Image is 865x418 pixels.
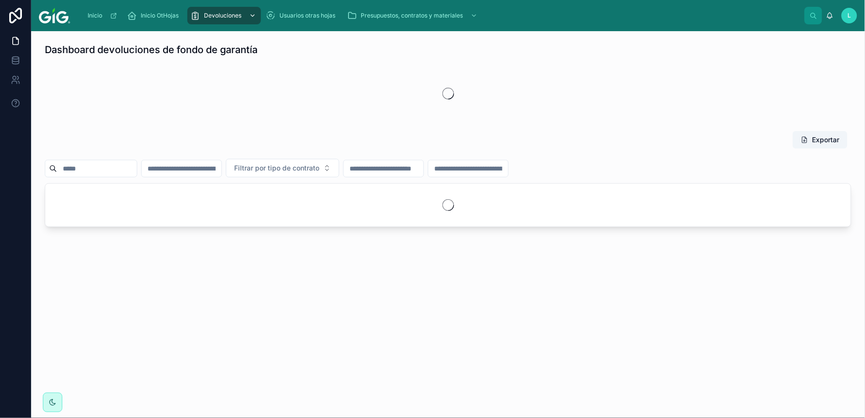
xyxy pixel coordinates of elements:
a: Presupuestos, contratos y materiales [344,7,482,24]
span: Usuarios otras hojas [279,12,335,19]
button: Exportar [793,131,847,149]
a: Devoluciones [187,7,261,24]
a: Usuarios otras hojas [263,7,342,24]
span: L [848,12,851,19]
span: Inicio OtHojas [141,12,179,19]
span: Filtrar por tipo de contrato [234,163,319,173]
span: Presupuestos, contratos y materiales [361,12,463,19]
a: Inicio OtHojas [124,7,185,24]
span: Devoluciones [204,12,241,19]
img: App logo [39,8,70,23]
span: Inicio [88,12,102,19]
a: Inicio [83,7,122,24]
button: Select Button [226,159,339,177]
h1: Dashboard devoluciones de fondo de garantía [45,43,258,57]
div: scrollable content [78,5,805,26]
